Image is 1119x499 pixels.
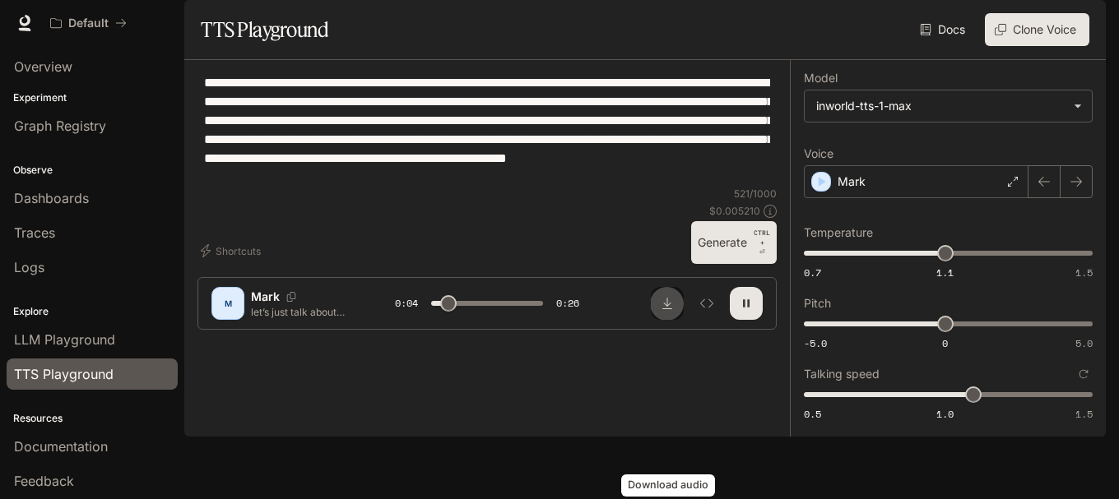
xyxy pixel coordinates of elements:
span: -5.0 [804,336,827,350]
p: Voice [804,148,833,159]
a: Docs [917,13,972,46]
p: Temperature [804,227,873,238]
p: Pitch [804,298,831,309]
button: Clone Voice [985,13,1089,46]
span: 0:26 [556,295,579,312]
div: inworld-tts-1-max [816,98,1066,114]
button: Copy Voice ID [280,292,303,302]
span: 0.5 [804,407,821,421]
button: Shortcuts [197,238,267,264]
p: Mark [838,173,866,190]
p: 521 / 1000 [734,187,777,201]
p: CTRL + [754,228,770,247]
span: 1.1 [936,266,954,280]
span: 1.5 [1075,407,1093,421]
p: Talking speed [804,368,880,380]
button: All workspaces [43,7,134,39]
button: Reset to default [1075,365,1093,383]
div: inworld-tts-1-max [805,90,1092,122]
span: 0 [942,336,948,350]
div: M [215,290,241,316]
span: 0.7 [804,266,821,280]
span: 1.0 [936,407,954,421]
span: 0:04 [395,295,418,312]
p: Model [804,72,838,84]
p: ⏎ [754,228,770,257]
button: GenerateCTRL +⏎ [691,221,777,264]
p: Mark [251,289,280,305]
button: Inspect [690,287,723,320]
p: let’s just talk about [PERSON_NAME] the Animatronic, 'cause—seriously—this thing is wild. Citra, ... [251,305,355,319]
div: Download audio [621,474,715,497]
span: 5.0 [1075,336,1093,350]
p: Default [68,16,109,30]
h1: TTS Playground [201,13,328,46]
button: Download audio [651,287,684,320]
span: 1.5 [1075,266,1093,280]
